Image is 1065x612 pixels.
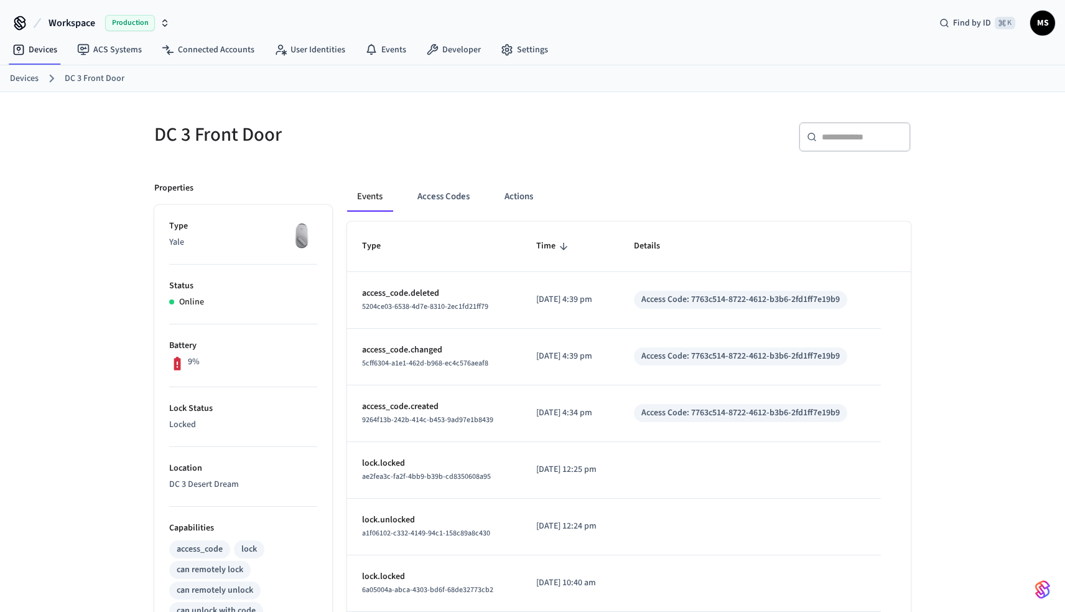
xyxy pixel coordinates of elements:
[10,72,39,85] a: Devices
[169,280,317,293] p: Status
[929,12,1025,34] div: Find by ID⌘ K
[169,462,317,475] p: Location
[169,236,317,249] p: Yale
[536,577,603,590] p: [DATE] 10:40 am
[49,16,95,31] span: Workspace
[188,355,200,369] p: 9%
[1030,11,1055,35] button: MS
[641,407,840,420] div: Access Code: 7763c514-8722-4612-b3b6-2fd1ff7e19b9
[169,220,317,233] p: Type
[641,350,840,363] div: Access Code: 7763c514-8722-4612-b3b6-2fd1ff7e19b9
[65,72,124,85] a: DC 3 Front Door
[1031,12,1054,34] span: MS
[154,182,193,195] p: Properties
[177,584,253,597] div: can remotely unlock
[362,344,506,357] p: access_code.changed
[536,293,603,306] p: [DATE] 4:39 pm
[105,15,155,31] span: Production
[362,471,491,482] span: ae2fea3c-fa2f-4bb9-b39b-cd8350608a95
[152,39,264,61] a: Connected Accounts
[179,296,204,309] p: Online
[362,287,506,300] p: access_code.deleted
[362,301,488,312] span: 5204ce03-6538-4d7e-8310-2ec1fd21ff79
[536,520,603,533] p: [DATE] 12:24 pm
[641,293,840,306] div: Access Code: 7763c514-8722-4612-b3b6-2fd1ff7e19b9
[416,39,491,61] a: Developer
[362,400,506,413] p: access_code.created
[169,522,317,535] p: Capabilities
[177,543,223,556] div: access_code
[953,17,991,29] span: Find by ID
[169,339,317,352] p: Battery
[634,237,676,256] span: Details
[67,39,152,61] a: ACS Systems
[536,407,603,420] p: [DATE] 4:34 pm
[264,39,355,61] a: User Identities
[495,182,543,212] button: Actions
[347,182,911,212] div: ant example
[362,415,493,425] span: 9264f13b-242b-414c-b453-9ad97e1b8439
[536,350,603,363] p: [DATE] 4:39 pm
[347,182,393,212] button: Events
[362,457,506,470] p: lock.locked
[362,237,397,256] span: Type
[362,514,506,527] p: lock.unlocked
[536,237,572,256] span: Time
[169,402,317,415] p: Lock Status
[286,220,317,251] img: August Wifi Smart Lock 3rd Gen, Silver, Front
[491,39,558,61] a: Settings
[1035,580,1050,600] img: SeamLogoGradient.69752ec5.svg
[169,478,317,491] p: DC 3 Desert Dream
[241,543,257,556] div: lock
[362,528,490,539] span: a1f06102-c332-4149-94c1-158c89a8c430
[355,39,416,61] a: Events
[362,585,493,595] span: 6a05004a-abca-4303-bd6f-68de32773cb2
[154,122,525,148] h5: DC 3 Front Door
[169,418,317,431] p: Locked
[362,570,506,583] p: lock.locked
[536,463,603,476] p: [DATE] 12:25 pm
[362,358,488,369] span: 5cff6304-a1e1-462d-b968-ec4c576aeaf8
[177,563,243,577] div: can remotely lock
[2,39,67,61] a: Devices
[995,17,1015,29] span: ⌘ K
[407,182,480,212] button: Access Codes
